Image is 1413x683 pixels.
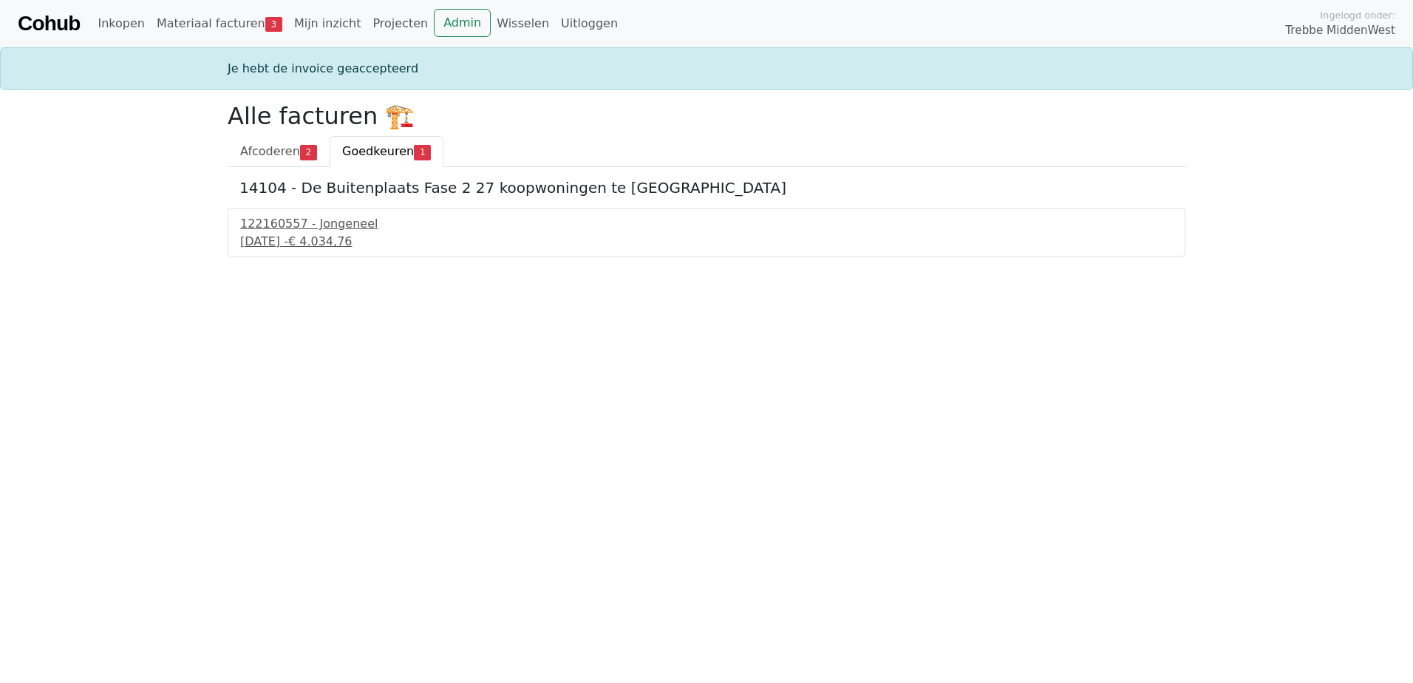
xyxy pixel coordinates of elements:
[434,9,491,37] a: Admin
[414,145,431,160] span: 1
[1320,8,1395,22] span: Ingelogd onder:
[288,9,367,38] a: Mijn inzicht
[240,215,1173,251] a: 122160557 - Jongeneel[DATE] -€ 4.034,76
[330,136,443,167] a: Goedkeuren1
[342,144,414,158] span: Goedkeuren
[367,9,434,38] a: Projecten
[92,9,150,38] a: Inkopen
[265,17,282,32] span: 3
[1285,22,1395,39] span: Trebbe MiddenWest
[228,102,1185,130] h2: Alle facturen 🏗️
[555,9,624,38] a: Uitloggen
[288,234,353,248] span: € 4.034,76
[491,9,555,38] a: Wisselen
[240,215,1173,233] div: 122160557 - Jongeneel
[240,233,1173,251] div: [DATE] -
[240,144,300,158] span: Afcoderen
[228,136,330,167] a: Afcoderen2
[219,60,1194,78] div: Je hebt de invoice geaccepteerd
[151,9,288,38] a: Materiaal facturen3
[239,179,1174,197] h5: 14104 - De Buitenplaats Fase 2 27 koopwoningen te [GEOGRAPHIC_DATA]
[18,6,80,41] a: Cohub
[300,145,317,160] span: 2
